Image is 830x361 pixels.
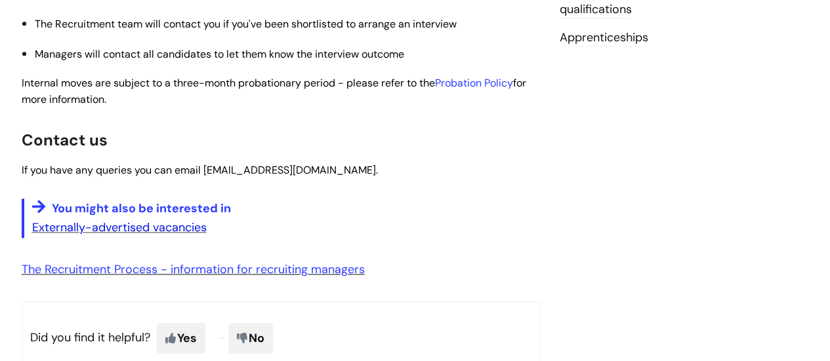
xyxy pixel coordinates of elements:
span: You might also be interested in [52,200,231,216]
span: Managers will contact all candidates to let them know the interview outcome [35,47,404,61]
a: The Recruitment Process - information for recruiting managers [22,261,365,277]
span: No [228,323,273,353]
span: Yes [157,323,205,353]
span: Contact us [22,130,108,150]
span: I [22,76,526,106]
span: If you have any queries you can email [EMAIL_ADDRESS][DOMAIN_NAME]. [22,163,378,177]
span: The Recruitment team will contact you if you've been shortlisted to arrange an interview [35,17,457,31]
a: Apprenticeships [560,29,648,47]
a: Externally-advertised vacancies [32,219,207,235]
span: nternal moves are subject to a three-month probationary period - please refer to the for more inf... [22,76,526,106]
a: Probation Policy [435,76,513,90]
